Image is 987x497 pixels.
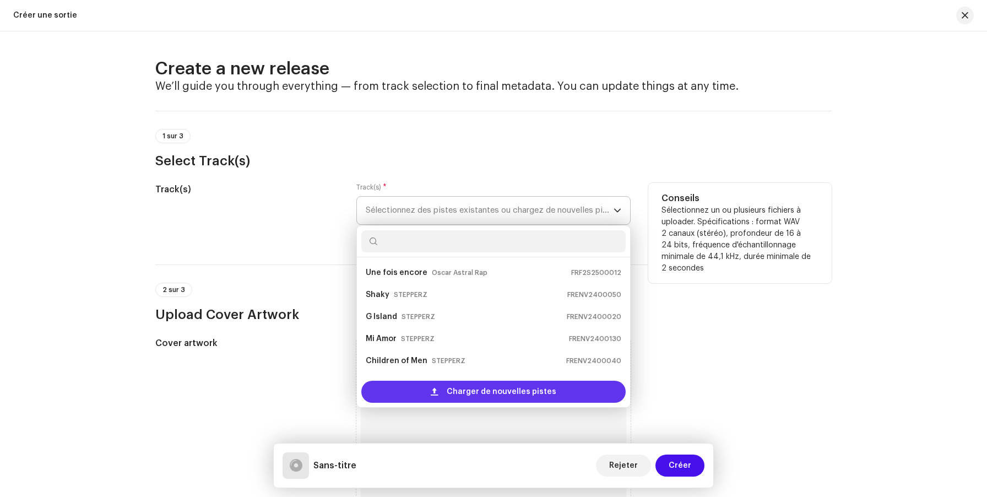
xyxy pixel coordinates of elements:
h5: Track(s) [155,183,339,196]
div: dropdown trigger [614,197,621,224]
h5: Cover artwork [155,337,339,350]
label: Track(s) [356,183,387,192]
button: Rejeter [596,455,651,477]
li: Mi Amor [361,328,626,350]
li: Une fois encore [361,262,626,284]
span: Sélectionnez des pistes existantes ou chargez de nouvelles pistes [366,197,614,224]
strong: Roots International [366,374,441,392]
small: FRENV2400020 [567,311,621,322]
p: Sélectionnez un ou plusieurs fichiers à uploader. Spécifications : format WAV 2 canaux (stéréo), ... [661,205,818,274]
strong: Mi Amor [366,330,397,348]
small: FRENV2400050 [567,289,621,300]
h5: Conseils [661,192,818,205]
h5: Sans-titre [313,459,356,472]
small: FRENV2400040 [566,355,621,366]
span: Rejeter [609,455,638,477]
h2: Create a new release [155,58,832,80]
li: G Island [361,306,626,328]
button: Créer [655,455,704,477]
span: Charger de nouvelles pistes [447,381,556,403]
small: STEPPERZ [432,355,465,366]
small: FRF2S2500012 [571,267,621,278]
li: Children of Men [361,350,626,372]
small: STEPPERZ [402,311,435,322]
strong: Children of Men [366,352,427,370]
small: FRENV2400130 [569,333,621,344]
h3: Upload Cover Artwork [155,306,832,323]
h4: We’ll guide you through everything — from track selection to final metadata. You can update thing... [155,80,832,93]
strong: Une fois encore [366,264,427,282]
small: Oscar Astral Rap [432,267,487,278]
span: Créer [669,455,691,477]
li: Roots International [361,372,626,394]
h3: Select Track(s) [155,152,832,170]
strong: G Island [366,308,397,326]
li: Shaky [361,284,626,306]
small: STEPPERZ [394,289,427,300]
strong: Shaky [366,286,389,304]
small: STEPPERZ [401,333,435,344]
